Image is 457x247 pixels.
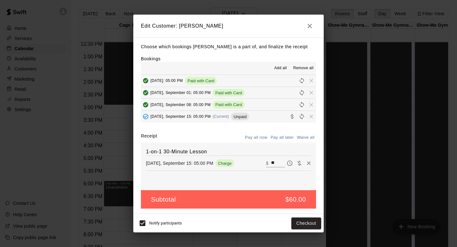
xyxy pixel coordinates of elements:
[269,133,295,143] button: Pay all later
[293,65,314,71] span: Remove all
[231,114,249,119] span: Unpaid
[141,112,150,121] button: Added - Collect Payment
[307,90,316,95] span: Remove
[215,161,234,166] span: Charge
[291,217,321,229] button: Checkout
[243,133,269,143] button: Pay all now
[141,111,316,123] button: Added - Collect Payment[DATE], September 15: 05:00 PM(Current)UnpaidCollect paymentRescheduleRemove
[133,15,324,37] h2: Edit Customer: [PERSON_NAME]
[141,56,161,61] label: Bookings
[304,158,314,168] button: Remove
[297,90,307,95] span: Reschedule
[295,133,316,143] button: Waive all
[141,75,316,87] button: Added & Paid[DATE]: 05:00 PMPaid with CardRescheduleRemove
[274,65,287,71] span: Add all
[307,102,316,107] span: Remove
[150,114,211,119] span: [DATE], September 15: 05:00 PM
[141,100,150,110] button: Added & Paid
[288,114,297,119] span: Collect payment
[150,90,211,95] span: [DATE], September 01: 05:00 PM
[307,78,316,83] span: Remove
[213,90,245,95] span: Paid with Card
[149,221,182,226] span: Notify participants
[141,43,316,51] p: Choose which bookings [PERSON_NAME] is a part of, and finalize the receipt
[150,102,211,107] span: [DATE], September 08: 05:00 PM
[141,76,150,85] button: Added & Paid
[295,160,304,166] span: Waive payment
[141,87,316,99] button: Added & Paid[DATE], September 01: 05:00 PMPaid with CardRescheduleRemove
[307,114,316,119] span: Remove
[285,195,306,204] h5: $60.00
[285,160,295,166] span: Pay later
[297,78,307,83] span: Reschedule
[185,78,217,83] span: Paid with Card
[151,195,176,204] h5: Subtotal
[141,99,316,110] button: Added & Paid[DATE], September 08: 05:00 PMPaid with CardRescheduleRemove
[146,160,213,166] p: [DATE], September 15: 05:00 PM
[297,102,307,107] span: Reschedule
[213,114,229,119] span: (Current)
[150,78,183,83] span: [DATE]: 05:00 PM
[291,63,316,73] button: Remove all
[141,88,150,97] button: Added & Paid
[141,133,157,143] label: Receipt
[297,114,307,119] span: Reschedule
[146,148,311,156] h6: 1-on-1 30-Minute Lesson
[266,160,268,166] p: $
[213,102,245,107] span: Paid with Card
[270,63,291,73] button: Add all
